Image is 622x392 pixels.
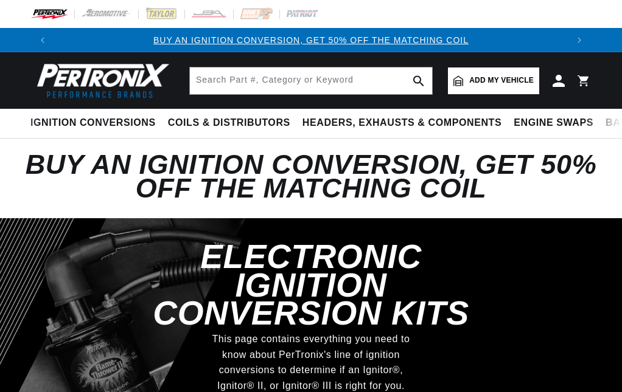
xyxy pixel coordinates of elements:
[508,109,599,137] summary: Engine Swaps
[30,117,156,129] span: Ignition Conversions
[55,33,567,47] div: Announcement
[448,67,539,94] a: Add my vehicle
[55,33,567,47] div: 1 of 3
[514,117,593,129] span: Engine Swaps
[30,109,162,137] summary: Ignition Conversions
[567,28,592,52] button: Translation missing: en.sections.announcements.next_announcement
[405,67,432,94] button: search button
[30,28,55,52] button: Translation missing: en.sections.announcements.previous_announcement
[30,60,170,101] img: Pertronix
[302,117,501,129] span: Headers, Exhausts & Components
[190,67,432,94] input: Search Part #, Category or Keyword
[162,109,296,137] summary: Coils & Distributors
[296,109,508,137] summary: Headers, Exhausts & Components
[168,117,290,129] span: Coils & Distributors
[153,35,469,45] a: BUY AN IGNITION CONVERSION, GET 50% OFF THE MATCHING COIL
[469,75,534,86] span: Add my vehicle
[128,242,494,328] h3: Electronic Ignition Conversion Kits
